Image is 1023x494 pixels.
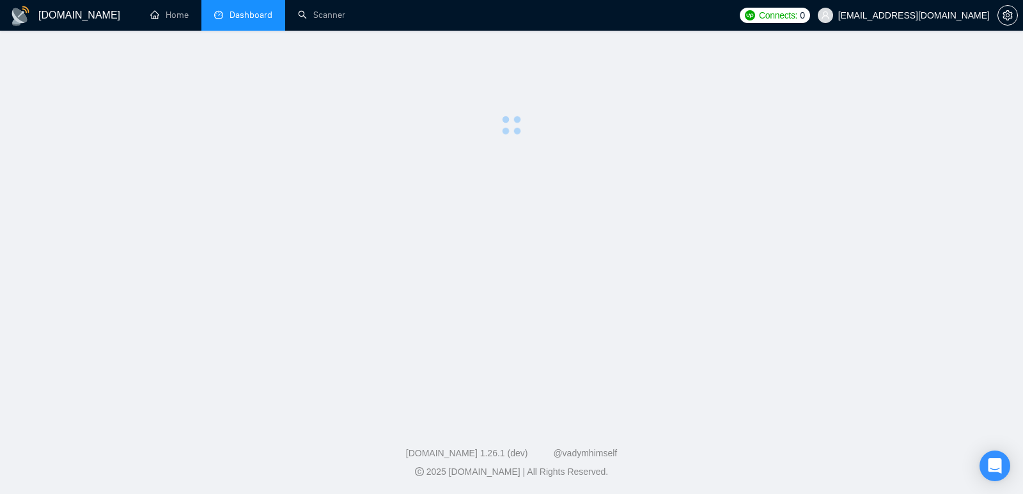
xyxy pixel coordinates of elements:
[553,448,617,458] a: @vadymhimself
[821,11,830,20] span: user
[214,10,223,19] span: dashboard
[10,6,31,26] img: logo
[230,10,272,20] span: Dashboard
[150,10,189,20] a: homeHome
[980,451,1010,481] div: Open Intercom Messenger
[415,467,424,476] span: copyright
[759,8,797,22] span: Connects:
[10,465,1013,479] div: 2025 [DOMAIN_NAME] | All Rights Reserved.
[745,10,755,20] img: upwork-logo.png
[997,5,1018,26] button: setting
[800,8,805,22] span: 0
[406,448,528,458] a: [DOMAIN_NAME] 1.26.1 (dev)
[997,10,1018,20] a: setting
[998,10,1017,20] span: setting
[298,10,345,20] a: searchScanner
